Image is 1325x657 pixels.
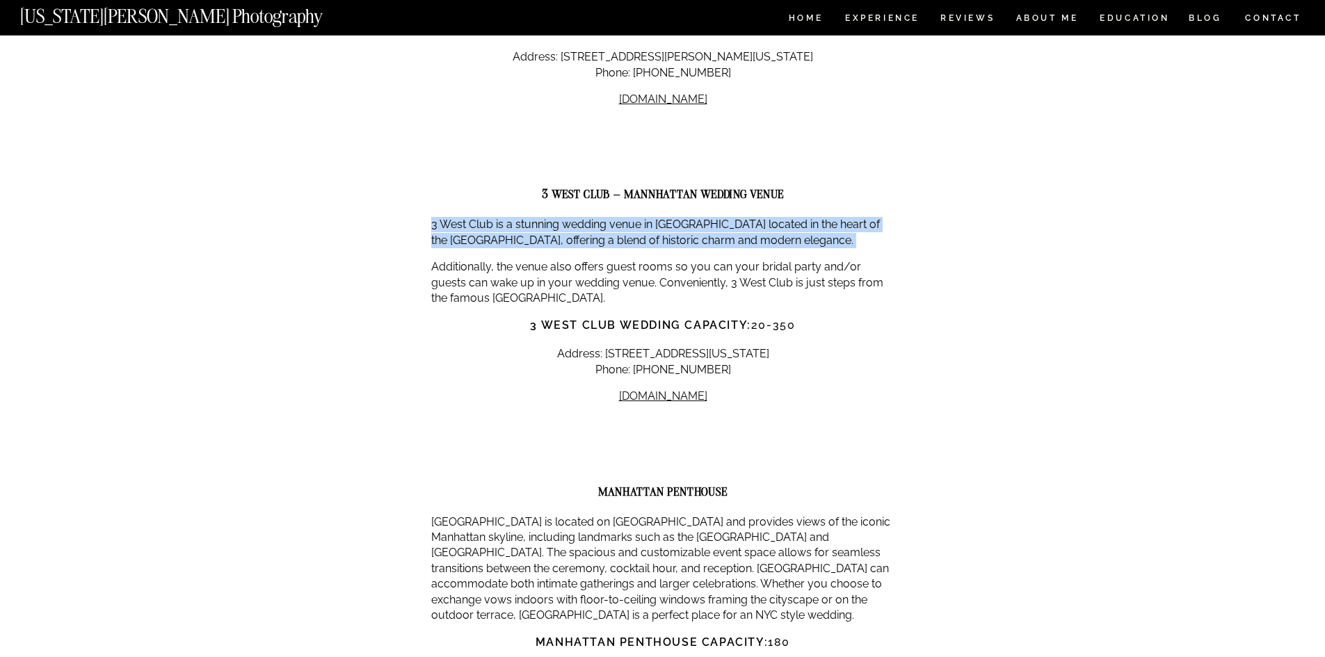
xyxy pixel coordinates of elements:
[431,259,895,306] p: Additionally, the venue also offers guest rooms so you can your bridal party and/or guests can wa...
[431,20,895,37] h3: 250-400
[786,14,826,26] a: HOME
[1098,14,1171,26] a: EDUCATION
[619,389,707,403] a: [DOMAIN_NAME]
[845,14,918,26] a: Experience
[1189,14,1222,26] a: BLOG
[431,634,895,651] h3: 180
[530,318,750,332] strong: 3 West Club Wedding capacity:
[431,49,895,81] p: Address: [STREET_ADDRESS][PERSON_NAME][US_STATE] Phone: [PHONE_NUMBER]
[431,346,895,378] p: Address: [STREET_ADDRESS][US_STATE] Phone: [PHONE_NUMBER]
[1244,10,1302,26] a: CONTACT
[542,187,783,201] strong: 3 WEST CLUB – MANNHATTAN WEDDING VENUE
[940,14,993,26] a: REVIEWS
[431,317,895,334] h3: 20-350
[20,7,369,19] a: [US_STATE][PERSON_NAME] Photography
[1015,14,1079,26] a: ABOUT ME
[598,485,728,498] strong: MANHATTAN PENTHOUSE
[431,514,895,624] p: [GEOGRAPHIC_DATA] is located on [GEOGRAPHIC_DATA] and provides views of the iconic Manhattan skyl...
[619,92,707,106] a: [DOMAIN_NAME]
[536,635,768,649] strong: Manhattan Penthouse capacity:
[500,22,773,35] strong: Aspire at [GEOGRAPHIC_DATA] capacity:
[431,217,895,248] p: 3 West Club is a stunning wedding venue in [GEOGRAPHIC_DATA] located in the heart of the [GEOGRAP...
